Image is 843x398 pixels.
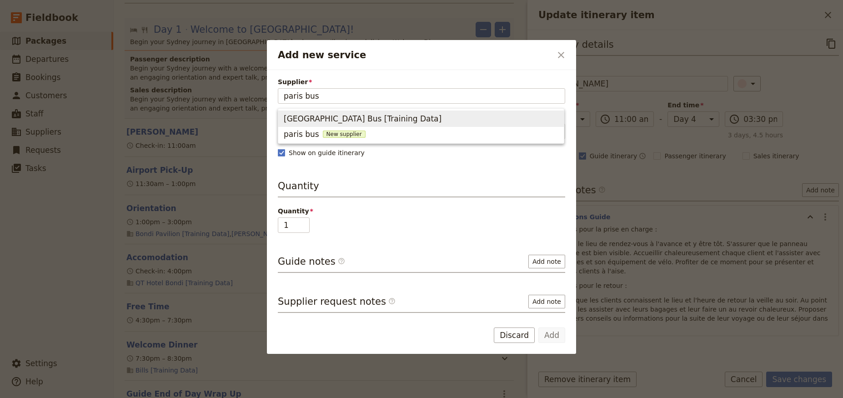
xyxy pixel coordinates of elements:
[388,297,396,308] span: ​
[289,148,365,157] span: Show on guide itinerary
[528,295,565,308] button: Add note
[323,131,366,138] span: New supplier
[278,48,552,62] h2: Add new service
[388,297,396,305] span: ​
[338,257,345,268] span: ​
[278,179,565,197] h3: Quantity
[278,207,565,216] span: Quantity
[284,129,319,140] span: paris bus
[278,295,396,308] h3: Supplier request notes
[528,255,565,268] button: Add note
[278,127,564,141] button: paris bus New supplier
[278,77,565,86] span: Supplier
[338,257,345,265] span: ​
[494,327,535,343] button: Discard
[284,113,442,124] span: [GEOGRAPHIC_DATA] Bus [Training Data]
[278,111,564,127] button: [GEOGRAPHIC_DATA] Bus [Training Data]
[284,91,559,101] input: Supplier
[278,255,345,268] h3: Guide notes
[553,47,569,63] button: Close dialog
[278,217,310,233] input: Quantity
[538,327,565,343] button: Add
